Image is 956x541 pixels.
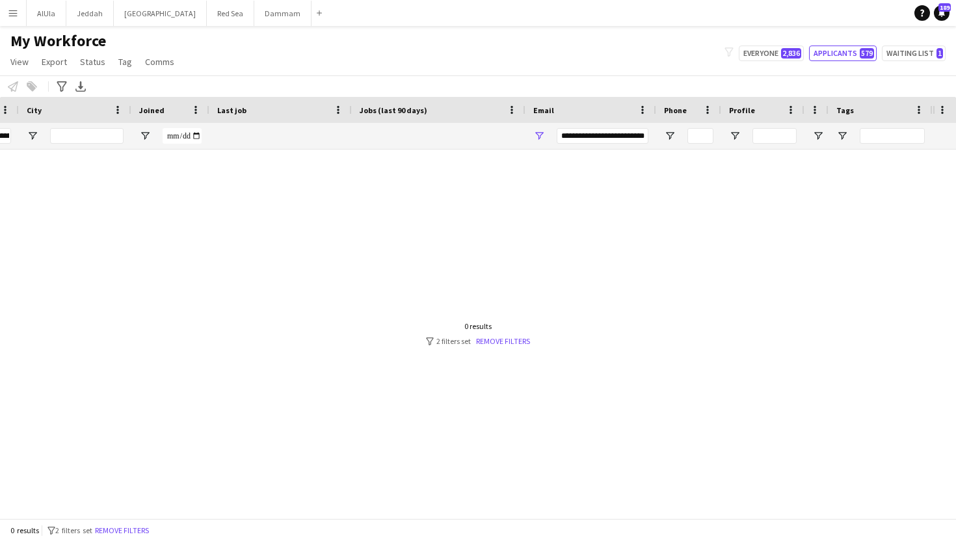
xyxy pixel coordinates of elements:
span: 189 [938,3,951,12]
span: Joined [139,105,165,115]
span: Comms [145,56,174,68]
span: Jobs (last 90 days) [360,105,427,115]
input: Joined Filter Input [163,128,202,144]
button: Open Filter Menu [812,130,824,142]
button: Red Sea [207,1,254,26]
span: Profile [729,105,755,115]
button: Everyone2,836 [739,46,804,61]
button: Dammam [254,1,312,26]
a: Remove filters [476,336,530,346]
button: Open Filter Menu [729,130,741,142]
a: 189 [934,5,949,21]
span: Email [533,105,554,115]
span: View [10,56,29,68]
input: Tags Filter Input [860,128,925,144]
a: Comms [140,53,179,70]
span: City [27,105,42,115]
span: 2,836 [781,48,801,59]
span: Last job [217,105,246,115]
span: Tag [118,56,132,68]
button: Jeddah [66,1,114,26]
a: Tag [113,53,137,70]
app-action-btn: Advanced filters [54,79,70,94]
button: AlUla [27,1,66,26]
span: Status [80,56,105,68]
button: Open Filter Menu [664,130,676,142]
span: 1 [936,48,943,59]
button: Open Filter Menu [139,130,151,142]
input: Email Filter Input [557,128,648,144]
span: Export [42,56,67,68]
div: 2 filters set [426,336,530,346]
button: Applicants579 [809,46,877,61]
a: Export [36,53,72,70]
span: My Workforce [10,31,106,51]
span: Tags [836,105,854,115]
input: City Filter Input [50,128,124,144]
a: View [5,53,34,70]
input: Phone Filter Input [687,128,713,144]
button: Remove filters [92,523,152,538]
button: Open Filter Menu [836,130,848,142]
button: Open Filter Menu [27,130,38,142]
span: Phone [664,105,687,115]
app-action-btn: Export XLSX [73,79,88,94]
button: [GEOGRAPHIC_DATA] [114,1,207,26]
button: Waiting list1 [882,46,946,61]
span: 579 [860,48,874,59]
span: 2 filters set [55,525,92,535]
button: Open Filter Menu [533,130,545,142]
a: Status [75,53,111,70]
input: Profile Filter Input [752,128,797,144]
div: 0 results [426,321,530,331]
